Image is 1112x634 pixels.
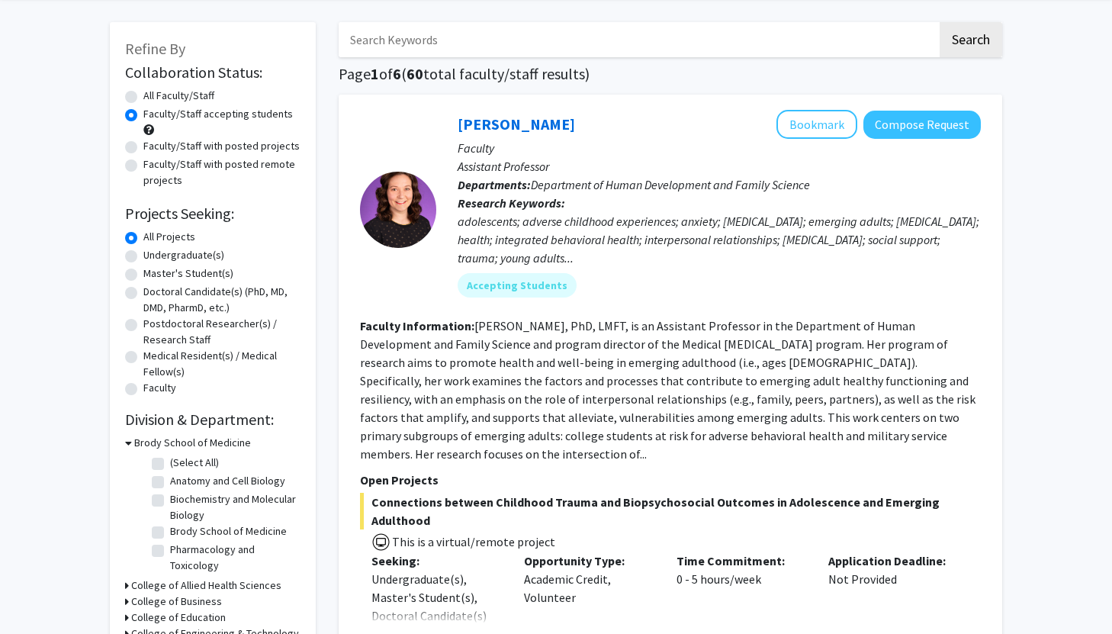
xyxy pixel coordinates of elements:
[390,534,555,549] span: This is a virtual/remote project
[458,212,981,267] div: adolescents; adverse childhood experiences; anxiety; [MEDICAL_DATA]; emerging adults; [MEDICAL_DA...
[776,110,857,139] button: Add Kayla Fitzke to Bookmarks
[339,22,937,57] input: Search Keywords
[134,435,251,451] h3: Brody School of Medicine
[170,455,219,471] label: (Select All)
[360,471,981,489] p: Open Projects
[131,578,281,594] h3: College of Allied Health Sciences
[677,552,806,570] p: Time Commitment:
[170,542,297,574] label: Pharmacology and Toxicology
[458,157,981,175] p: Assistant Professor
[131,594,222,610] h3: College of Business
[143,229,195,245] label: All Projects
[339,65,1002,83] h1: Page of ( total faculty/staff results)
[360,318,474,333] b: Faculty Information:
[458,177,531,192] b: Departments:
[143,266,233,282] label: Master's Student(s)
[143,106,293,122] label: Faculty/Staff accepting students
[828,552,958,570] p: Application Deadline:
[143,348,300,380] label: Medical Resident(s) / Medical Fellow(s)
[125,63,300,82] h2: Collaboration Status:
[458,195,565,211] b: Research Keywords:
[371,552,501,570] p: Seeking:
[143,138,300,154] label: Faculty/Staff with posted projects
[143,88,214,104] label: All Faculty/Staff
[143,284,300,316] label: Doctoral Candidate(s) (PhD, MD, DMD, PharmD, etc.)
[863,111,981,139] button: Compose Request to Kayla Fitzke
[125,39,185,58] span: Refine By
[170,523,287,539] label: Brody School of Medicine
[170,473,285,489] label: Anatomy and Cell Biology
[170,491,297,523] label: Biochemistry and Molecular Biology
[143,247,224,263] label: Undergraduate(s)
[371,64,379,83] span: 1
[393,64,401,83] span: 6
[458,139,981,157] p: Faculty
[360,493,981,529] span: Connections between Childhood Trauma and Biopsychosocial Outcomes in Adolescence and Emerging Adu...
[143,156,300,188] label: Faculty/Staff with posted remote projects
[131,610,226,626] h3: College of Education
[143,380,176,396] label: Faculty
[940,22,1002,57] button: Search
[524,552,654,570] p: Opportunity Type:
[458,114,575,134] a: [PERSON_NAME]
[407,64,423,83] span: 60
[531,177,810,192] span: Department of Human Development and Family Science
[125,410,300,429] h2: Division & Department:
[458,273,577,298] mat-chip: Accepting Students
[125,204,300,223] h2: Projects Seeking:
[360,318,975,462] fg-read-more: [PERSON_NAME], PhD, LMFT, is an Assistant Professor in the Department of Human Development and Fa...
[11,565,65,623] iframe: Chat
[143,316,300,348] label: Postdoctoral Researcher(s) / Research Staff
